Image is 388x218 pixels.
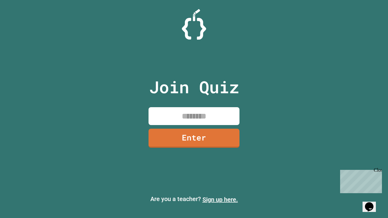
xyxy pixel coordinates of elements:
img: Logo.svg [182,9,206,40]
p: Are you a teacher? [5,194,383,204]
iframe: chat widget [338,167,382,193]
div: Chat with us now!Close [2,2,42,38]
p: Join Quiz [149,74,239,100]
iframe: chat widget [363,194,382,212]
a: Sign up here. [202,196,238,203]
a: Enter [149,129,239,148]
